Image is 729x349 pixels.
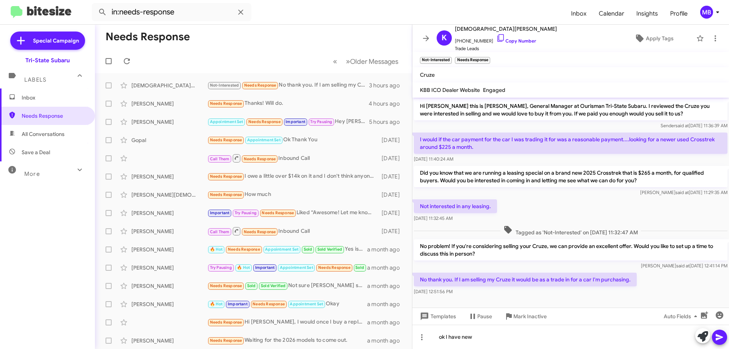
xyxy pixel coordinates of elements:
[207,81,369,90] div: No thank you. If I am selling my Cruze it would be as a trade in for a car I'm purchasing.
[593,3,630,25] a: Calendar
[210,192,242,197] span: Needs Response
[630,3,664,25] a: Insights
[483,87,505,93] span: Engaged
[252,302,285,306] span: Needs Response
[500,225,641,236] span: Tagged as 'Not-Interested' on [DATE] 11:32:47 AM
[420,57,452,64] small: Not-Interested
[131,118,207,126] div: [PERSON_NAME]
[420,71,435,78] span: Cruze
[131,227,207,235] div: [PERSON_NAME]
[369,82,406,89] div: 3 hours ago
[664,310,700,323] span: Auto Fields
[664,3,694,25] a: Profile
[207,172,378,181] div: I owe a little over $14k on it and I don't think anyone would buy it for that amount
[310,119,332,124] span: Try Pausing
[24,76,46,83] span: Labels
[255,265,275,270] span: Important
[412,310,462,323] button: Templates
[455,57,490,64] small: Needs Response
[675,123,689,128] span: said at
[646,32,674,45] span: Apply Tags
[207,208,378,217] div: Liked “Awesome! Let me know if the meantime if you have any questions that I can help with!”
[367,337,406,344] div: a month ago
[280,265,313,270] span: Appointment Set
[92,3,251,21] input: Search
[131,300,207,308] div: [PERSON_NAME]
[414,166,727,187] p: Did you know that we are running a leasing special on a brand new 2025 Crosstrek that is $265 a m...
[367,246,406,253] div: a month ago
[462,310,498,323] button: Pause
[247,137,281,142] span: Appointment Set
[207,336,367,345] div: Waiting for the 2026 models to come out.
[207,281,367,290] div: Not sure [PERSON_NAME] still looking things over and looking at deals
[210,320,242,325] span: Needs Response
[207,318,367,327] div: Hi [PERSON_NAME], I would once I buy a replacement.
[378,173,406,180] div: [DATE]
[350,57,398,66] span: Older Messages
[329,54,403,69] nav: Page navigation example
[131,337,207,344] div: [PERSON_NAME]
[210,83,239,88] span: Not-Interested
[207,99,369,108] div: Thanks! Will do.
[131,209,207,217] div: [PERSON_NAME]
[442,32,447,44] span: K
[418,310,456,323] span: Templates
[318,265,350,270] span: Needs Response
[675,190,689,195] span: said at
[286,119,305,124] span: Important
[341,54,403,69] button: Next
[210,119,243,124] span: Appointment Set
[378,227,406,235] div: [DATE]
[22,112,86,120] span: Needs Response
[565,3,593,25] span: Inbox
[658,310,706,323] button: Auto Fields
[367,282,406,290] div: a month ago
[244,83,276,88] span: Needs Response
[228,247,260,252] span: Needs Response
[235,210,257,215] span: Try Pausing
[477,310,492,323] span: Pause
[265,247,298,252] span: Appointment Set
[414,239,727,261] p: No problem! If you're considering selling your Cruze, we can provide an excellent offer. Would yo...
[498,310,553,323] button: Mark Inactive
[414,215,453,221] span: [DATE] 11:32:45 AM
[33,37,79,44] span: Special Campaign
[414,273,637,286] p: No thank you. If I am selling my Cruze it would be as a trade in for a car I'm purchasing.
[317,247,342,252] span: Sold Verified
[22,148,50,156] span: Save a Deal
[262,210,294,215] span: Needs Response
[210,247,223,252] span: 🔥 Hot
[378,155,406,162] div: [DATE]
[207,263,367,272] div: We have a meeting scheduled for 11AM [DATE].
[694,6,721,19] button: MB
[455,45,557,52] span: Trade Leads
[641,263,727,268] span: [PERSON_NAME] [DATE] 12:41:14 PM
[455,24,557,33] span: [DEMOGRAPHIC_DATA][PERSON_NAME]
[328,54,342,69] button: Previous
[333,57,337,66] span: «
[661,123,727,128] span: Sender [DATE] 11:36:39 AM
[513,310,547,323] span: Mark Inactive
[210,229,230,234] span: Call Them
[24,171,40,177] span: More
[131,82,207,89] div: [DEMOGRAPHIC_DATA][PERSON_NAME]
[210,101,242,106] span: Needs Response
[420,87,480,93] span: KBB ICO Dealer Website
[248,119,281,124] span: Needs Response
[414,199,497,213] p: Not interested in any leasing.
[304,247,312,252] span: Sold
[247,283,256,288] span: Sold
[207,136,378,144] div: Ok Thank You
[414,289,453,294] span: [DATE] 12:51:56 PM
[261,283,286,288] span: Sold Verified
[244,229,276,234] span: Needs Response
[228,302,248,306] span: Important
[131,282,207,290] div: [PERSON_NAME]
[210,174,242,179] span: Needs Response
[131,173,207,180] div: [PERSON_NAME]
[414,99,727,120] p: Hi [PERSON_NAME] this is [PERSON_NAME], General Manager at Ourisman Tri-State Subaru. I reviewed ...
[455,33,557,45] span: [PHONE_NUMBER]
[210,156,230,161] span: Call Them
